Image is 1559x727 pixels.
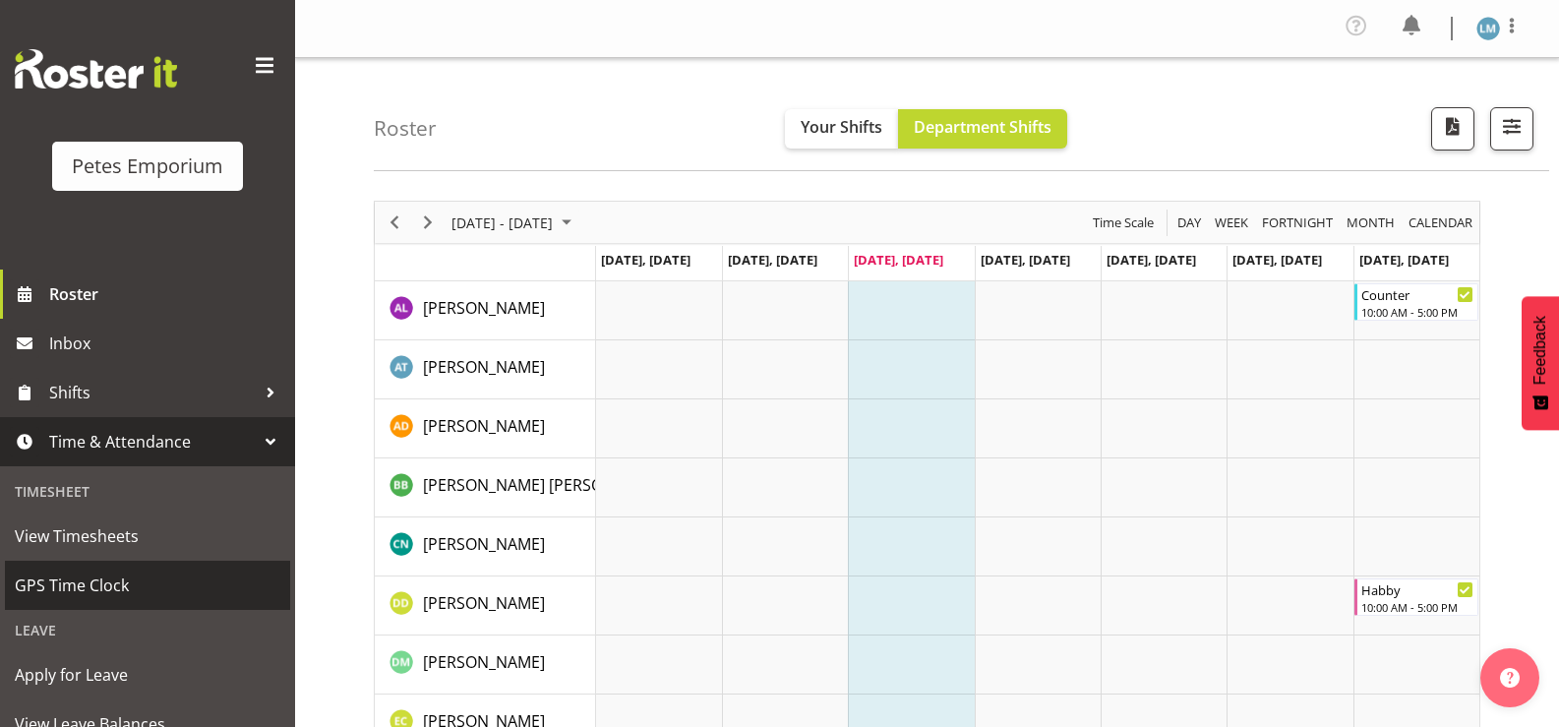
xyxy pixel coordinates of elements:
a: [PERSON_NAME] [423,591,545,615]
span: [PERSON_NAME] [423,592,545,614]
span: Inbox [49,329,285,358]
a: [PERSON_NAME] [423,355,545,379]
button: Your Shifts [785,109,898,149]
button: Department Shifts [898,109,1067,149]
img: lianne-morete5410.jpg [1476,17,1500,40]
button: Filter Shifts [1490,107,1533,151]
span: Month [1345,211,1397,235]
span: [DATE], [DATE] [1232,251,1322,269]
button: Time Scale [1090,211,1158,235]
span: GPS Time Clock [15,571,280,600]
span: [DATE], [DATE] [1107,251,1196,269]
button: Month [1406,211,1476,235]
span: calendar [1407,211,1474,235]
span: [DATE], [DATE] [728,251,817,269]
span: [DATE], [DATE] [601,251,690,269]
button: Download a PDF of the roster according to the set date range. [1431,107,1474,151]
span: [PERSON_NAME] [423,533,545,555]
button: Timeline Week [1212,211,1252,235]
a: [PERSON_NAME] [423,650,545,674]
span: [DATE], [DATE] [1359,251,1449,269]
td: Danielle Donselaar resource [375,576,596,636]
span: Feedback [1531,316,1549,385]
span: [DATE], [DATE] [854,251,943,269]
button: Feedback - Show survey [1522,296,1559,430]
a: [PERSON_NAME] [423,296,545,320]
span: Apply for Leave [15,660,280,690]
a: GPS Time Clock [5,561,290,610]
button: September 01 - 07, 2025 [449,211,580,235]
td: Beena Beena resource [375,458,596,517]
div: Petes Emporium [72,151,223,181]
button: Timeline Day [1174,211,1205,235]
button: Timeline Month [1344,211,1399,235]
button: Fortnight [1259,211,1337,235]
a: [PERSON_NAME] [PERSON_NAME] [423,473,671,497]
div: Counter [1361,284,1473,304]
a: [PERSON_NAME] [423,414,545,438]
img: help-xxl-2.png [1500,668,1520,688]
span: View Timesheets [15,521,280,551]
td: Alex-Micheal Taniwha resource [375,340,596,399]
a: Apply for Leave [5,650,290,699]
div: Timesheet [5,471,290,512]
td: Amelia Denz resource [375,399,596,458]
div: Habby [1361,579,1473,599]
span: [PERSON_NAME] [423,415,545,437]
div: Previous [378,202,411,243]
div: Next [411,202,445,243]
span: Time Scale [1091,211,1156,235]
div: 10:00 AM - 5:00 PM [1361,599,1473,615]
td: Christine Neville resource [375,517,596,576]
span: Roster [49,279,285,309]
span: Fortnight [1260,211,1335,235]
a: View Timesheets [5,512,290,561]
span: Shifts [49,378,256,407]
span: Week [1213,211,1250,235]
a: [PERSON_NAME] [423,532,545,556]
h4: Roster [374,117,437,140]
div: Danielle Donselaar"s event - Habby Begin From Sunday, September 7, 2025 at 10:00:00 AM GMT+12:00 ... [1354,578,1478,616]
img: Rosterit website logo [15,49,177,89]
span: [PERSON_NAME] [423,356,545,378]
div: Leave [5,610,290,650]
button: Previous [382,211,408,235]
span: Time & Attendance [49,427,256,456]
span: Day [1175,211,1203,235]
div: 10:00 AM - 5:00 PM [1361,304,1473,320]
span: [PERSON_NAME] [423,297,545,319]
span: [PERSON_NAME] [PERSON_NAME] [423,474,671,496]
span: Department Shifts [914,116,1051,138]
td: David McAuley resource [375,636,596,695]
span: [DATE], [DATE] [981,251,1070,269]
span: [PERSON_NAME] [423,651,545,673]
span: [DATE] - [DATE] [450,211,555,235]
td: Abigail Lane resource [375,281,596,340]
span: Your Shifts [801,116,882,138]
button: Next [415,211,442,235]
div: Abigail Lane"s event - Counter Begin From Sunday, September 7, 2025 at 10:00:00 AM GMT+12:00 Ends... [1354,283,1478,321]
